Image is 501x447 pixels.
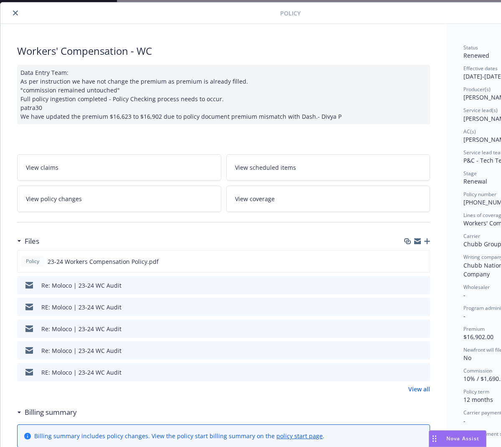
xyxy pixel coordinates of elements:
[419,257,426,266] button: preview file
[41,324,121,333] div: Re: Moloco | 23-24 WC Audit
[463,417,466,425] span: -
[463,51,489,59] span: Renewed
[276,432,323,440] a: policy start page
[25,236,39,247] h3: Files
[34,432,324,440] div: Billing summary includes policy changes. View the policy start billing summary on the .
[17,236,39,247] div: Files
[280,9,301,18] span: Policy
[406,281,412,290] button: download file
[419,346,427,355] button: preview file
[463,396,493,404] span: 12 months
[463,325,485,332] span: Premium
[463,333,493,341] span: $16,902.00
[463,128,476,135] span: AC(s)
[226,154,430,181] a: View scheduled items
[24,258,41,265] span: Policy
[17,65,430,124] div: Data Entry Team: As per instruction we have not change the premium as premium is already filled. ...
[406,324,412,333] button: download file
[41,303,121,312] div: RE: Moloco | 23-24 WC Audit
[419,324,427,333] button: preview file
[406,303,412,312] button: download file
[463,191,496,198] span: Policy number
[463,291,466,299] span: -
[25,407,77,418] h3: Billing summary
[463,177,487,185] span: Renewal
[429,431,440,447] div: Drag to move
[463,44,478,51] span: Status
[463,170,477,177] span: Stage
[419,281,427,290] button: preview file
[26,194,82,203] span: View policy changes
[429,430,486,447] button: Nova Assist
[463,312,466,320] span: -
[405,257,412,266] button: download file
[446,435,479,442] span: Nova Assist
[41,281,121,290] div: Re: Moloco | 23-24 WC Audit
[419,368,427,377] button: preview file
[463,367,492,374] span: Commission
[235,194,275,203] span: View coverage
[406,346,412,355] button: download file
[408,385,430,393] a: View all
[226,186,430,212] a: View coverage
[17,44,430,58] div: Workers' Compensation - WC
[17,407,77,418] div: Billing summary
[463,284,490,291] span: Wholesaler
[463,86,491,93] span: Producer(s)
[463,107,498,114] span: Service lead(s)
[48,257,159,266] span: 23-24 Workers Compensation Policy.pdf
[463,388,489,395] span: Policy term
[41,368,121,377] div: RE: Moloco | 23-24 WC Audit
[463,65,498,72] span: Effective dates
[17,154,221,181] a: View claims
[463,232,480,240] span: Carrier
[17,186,221,212] a: View policy changes
[26,163,58,172] span: View claims
[235,163,296,172] span: View scheduled items
[406,368,412,377] button: download file
[10,8,20,18] button: close
[41,346,121,355] div: Re: Moloco | 23-24 WC Audit
[419,303,427,312] button: preview file
[463,354,471,362] span: No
